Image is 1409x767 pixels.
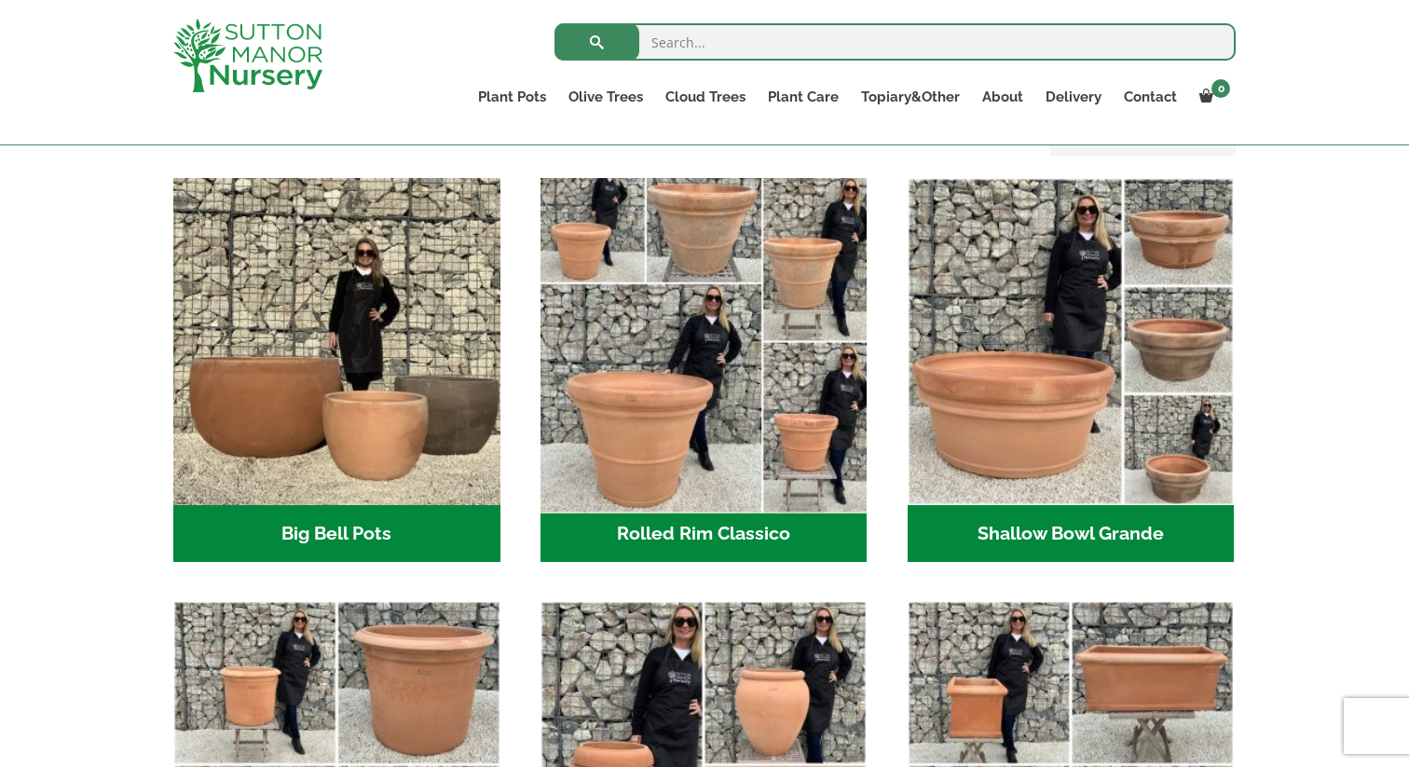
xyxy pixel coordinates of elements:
[173,19,322,92] img: logo
[557,84,654,110] a: Olive Trees
[1034,84,1113,110] a: Delivery
[532,170,875,513] img: Rolled Rim Classico
[908,505,1235,563] h2: Shallow Bowl Grande
[757,84,850,110] a: Plant Care
[850,84,971,110] a: Topiary&Other
[654,84,757,110] a: Cloud Trees
[173,178,500,505] img: Big Bell Pots
[908,178,1235,562] a: Visit product category Shallow Bowl Grande
[173,178,500,562] a: Visit product category Big Bell Pots
[554,23,1236,61] input: Search...
[540,178,868,562] a: Visit product category Rolled Rim Classico
[1211,79,1230,98] span: 0
[908,178,1235,505] img: Shallow Bowl Grande
[1188,84,1236,110] a: 0
[540,505,868,563] h2: Rolled Rim Classico
[971,84,1034,110] a: About
[467,84,557,110] a: Plant Pots
[173,505,500,563] h2: Big Bell Pots
[1113,84,1188,110] a: Contact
